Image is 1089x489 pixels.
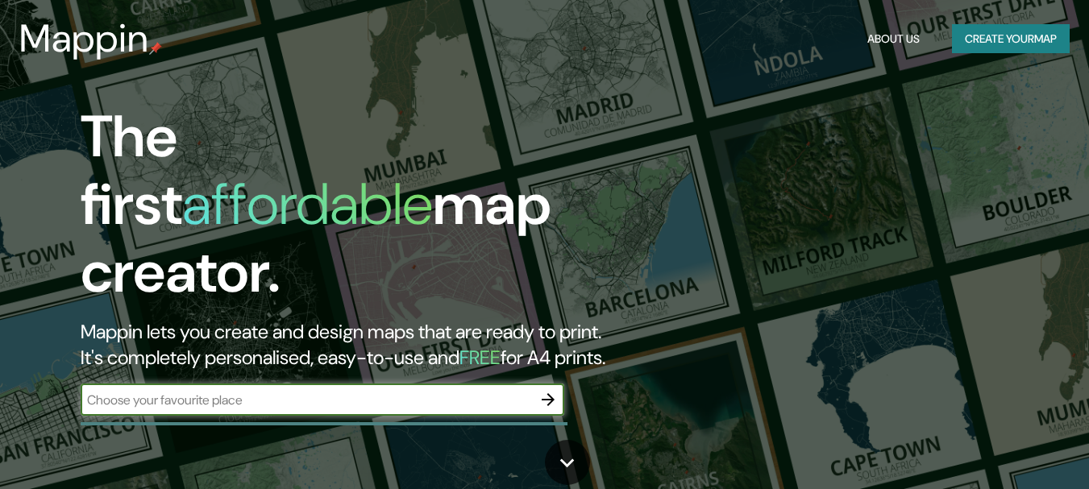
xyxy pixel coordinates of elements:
img: mappin-pin [149,42,162,55]
input: Choose your favourite place [81,391,532,409]
h3: Mappin [19,16,149,61]
h2: Mappin lets you create and design maps that are ready to print. It's completely personalised, eas... [81,319,626,371]
h1: The first map creator. [81,103,626,319]
h1: affordable [182,167,433,242]
button: About Us [861,24,926,54]
button: Create yourmap [952,24,1070,54]
h5: FREE [459,345,501,370]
